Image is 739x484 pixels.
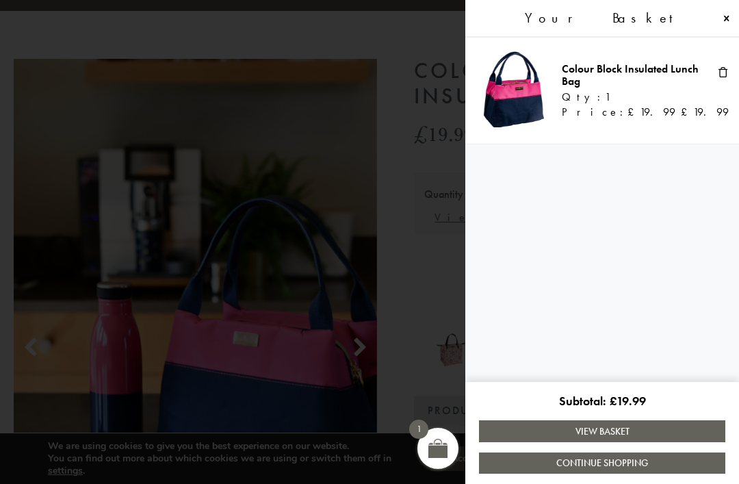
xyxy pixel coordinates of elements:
[525,10,685,26] span: Your Basket
[409,420,428,439] span: 1
[681,105,729,119] bdi: 19.99
[610,393,646,409] bdi: 19.99
[559,393,610,409] span: Subtotal
[627,105,640,119] span: £
[476,51,552,127] img: Colour Block Insulated Lunch Bag
[627,105,675,119] bdi: 19.99
[605,91,610,103] span: 1
[610,393,617,409] span: £
[681,105,693,119] span: £
[479,453,725,474] a: Continue Shopping
[562,106,708,118] div: Price:
[562,62,699,88] a: Colour Block Insulated Lunch Bag
[562,91,708,106] div: Qty:
[479,420,725,442] a: View Basket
